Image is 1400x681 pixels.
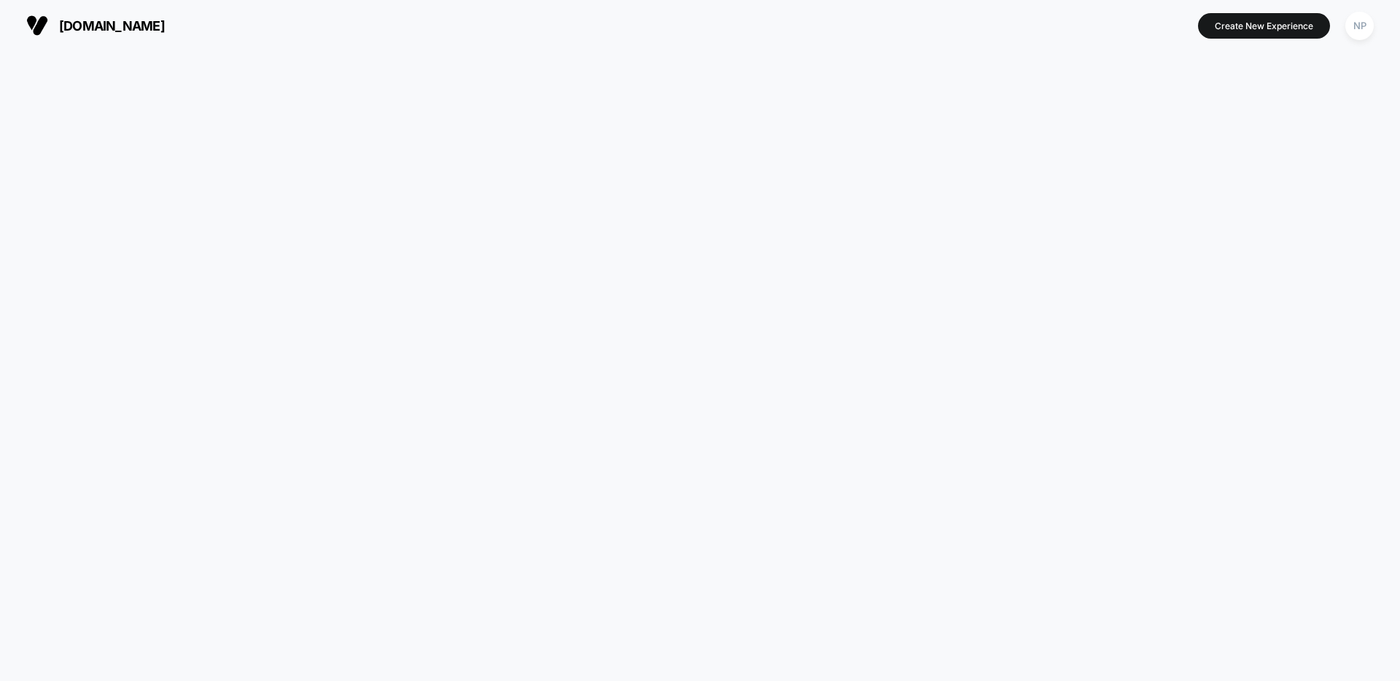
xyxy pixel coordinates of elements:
div: NP [1345,12,1374,40]
button: [DOMAIN_NAME] [22,14,169,37]
button: NP [1341,11,1378,41]
button: Create New Experience [1198,13,1330,39]
img: Visually logo [26,15,48,36]
span: [DOMAIN_NAME] [59,18,165,34]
